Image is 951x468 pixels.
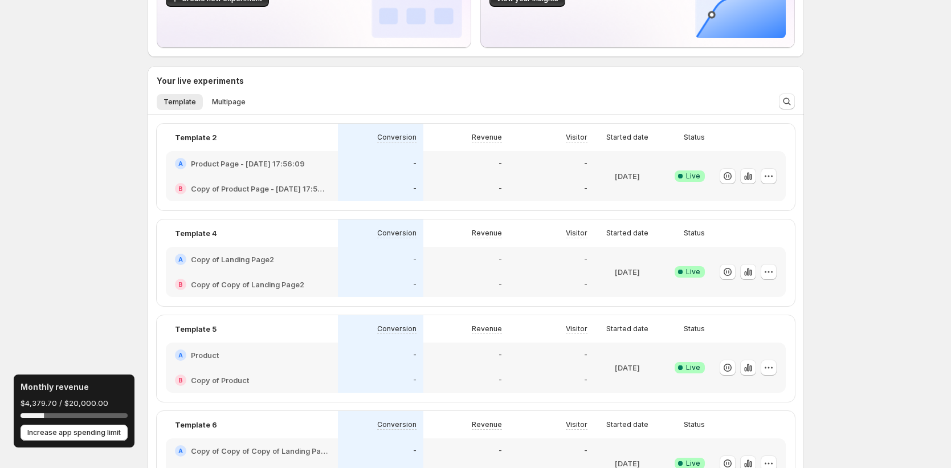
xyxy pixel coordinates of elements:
[178,185,183,192] h2: B
[584,159,587,168] p: -
[413,184,417,193] p: -
[499,280,502,289] p: -
[191,445,329,457] h2: Copy of Copy of Copy of Landing Page2
[178,160,183,167] h2: A
[191,375,249,386] h2: Copy of Product
[606,133,648,142] p: Started date
[212,97,246,107] span: Multipage
[779,93,795,109] button: Search and filter results
[157,75,244,87] h3: Your live experiments
[377,229,417,238] p: Conversion
[615,170,640,182] p: [DATE]
[584,184,587,193] p: -
[178,256,183,263] h2: A
[175,323,217,335] p: Template 5
[21,381,89,393] h3: Monthly revenue
[684,324,705,333] p: Status
[178,352,183,359] h2: A
[191,183,329,194] h2: Copy of Product Page - [DATE] 17:56:09
[684,133,705,142] p: Status
[606,324,648,333] p: Started date
[472,133,502,142] p: Revenue
[686,363,700,372] span: Live
[686,267,700,276] span: Live
[684,420,705,429] p: Status
[472,229,502,238] p: Revenue
[178,281,183,288] h2: B
[175,132,217,143] p: Template 2
[191,279,304,290] h2: Copy of Copy of Landing Page2
[164,97,196,107] span: Template
[377,324,417,333] p: Conversion
[584,255,587,264] p: -
[191,349,219,361] h2: Product
[175,227,217,239] p: Template 4
[566,133,587,142] p: Visitor
[584,280,587,289] p: -
[584,351,587,360] p: -
[191,254,274,265] h2: Copy of Landing Page2
[413,159,417,168] p: -
[499,184,502,193] p: -
[606,229,648,238] p: Started date
[27,428,121,437] span: Increase app spending limit
[21,397,128,409] p: $4,379.70 / $20,000.00
[472,420,502,429] p: Revenue
[377,133,417,142] p: Conversion
[615,266,640,278] p: [DATE]
[584,446,587,455] p: -
[191,158,305,169] h2: Product Page - [DATE] 17:56:09
[413,376,417,385] p: -
[584,376,587,385] p: -
[413,280,417,289] p: -
[499,351,502,360] p: -
[472,324,502,333] p: Revenue
[499,159,502,168] p: -
[413,255,417,264] p: -
[566,229,587,238] p: Visitor
[615,362,640,373] p: [DATE]
[21,425,128,441] button: Increase app spending limit
[684,229,705,238] p: Status
[499,255,502,264] p: -
[413,446,417,455] p: -
[499,446,502,455] p: -
[566,420,587,429] p: Visitor
[499,376,502,385] p: -
[606,420,648,429] p: Started date
[566,324,587,333] p: Visitor
[178,447,183,454] h2: A
[377,420,417,429] p: Conversion
[175,419,217,430] p: Template 6
[686,172,700,181] span: Live
[413,351,417,360] p: -
[178,377,183,384] h2: B
[686,459,700,468] span: Live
